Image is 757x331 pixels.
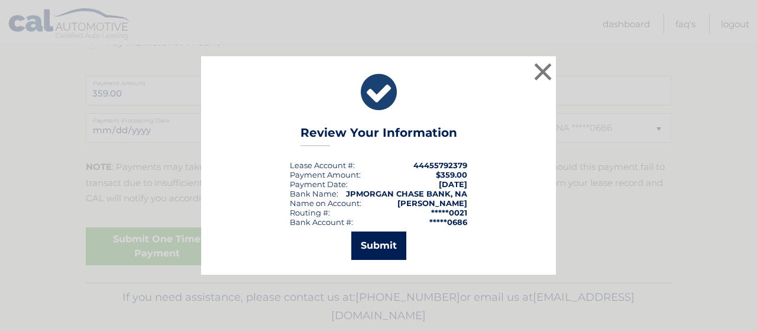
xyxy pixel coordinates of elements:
strong: [PERSON_NAME] [397,198,467,208]
h3: Review Your Information [300,126,457,146]
div: Routing #: [290,208,330,217]
div: Bank Name: [290,189,338,198]
div: Payment Amount: [290,170,361,179]
span: Payment Date [290,179,346,189]
div: Lease Account #: [290,160,355,170]
span: [DATE] [439,179,467,189]
div: Bank Account #: [290,217,353,227]
span: $359.00 [436,170,467,179]
strong: JPMORGAN CHASE BANK, NA [346,189,467,198]
button: Submit [351,232,406,260]
button: × [531,60,555,83]
div: Name on Account: [290,198,361,208]
div: : [290,179,348,189]
strong: 44455792379 [413,160,467,170]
